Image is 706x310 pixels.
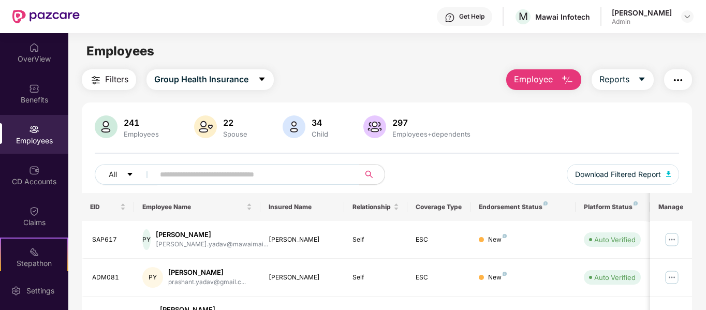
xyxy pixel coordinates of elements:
th: Coverage Type [407,193,470,221]
button: Filters [82,69,136,90]
div: [PERSON_NAME].yadav@mawaimai... [156,240,268,249]
img: svg+xml;base64,PHN2ZyBpZD0iQ2xhaW0iIHhtbG5zPSJodHRwOi8vd3d3LnczLm9yZy8yMDAwL3N2ZyIgd2lkdGg9IjIwIi... [29,206,39,216]
div: Employees+dependents [390,130,473,138]
div: [PERSON_NAME] [612,8,672,18]
button: Employee [506,69,581,90]
img: svg+xml;base64,PHN2ZyB4bWxucz0iaHR0cDovL3d3dy53My5vcmcvMjAwMC9zdmciIHhtbG5zOnhsaW5rPSJodHRwOi8vd3... [363,115,386,138]
img: svg+xml;base64,PHN2ZyBpZD0iQmVuZWZpdHMiIHhtbG5zPSJodHRwOi8vd3d3LnczLm9yZy8yMDAwL3N2ZyIgd2lkdGg9Ij... [29,83,39,94]
div: ADM081 [92,273,126,283]
div: Employees [122,130,161,138]
img: svg+xml;base64,PHN2ZyBpZD0iSGVscC0zMngzMiIgeG1sbnM9Imh0dHA6Ly93d3cudzMub3JnLzIwMDAvc3ZnIiB3aWR0aD... [445,12,455,23]
img: svg+xml;base64,PHN2ZyB4bWxucz0iaHR0cDovL3d3dy53My5vcmcvMjAwMC9zdmciIHhtbG5zOnhsaW5rPSJodHRwOi8vd3... [194,115,217,138]
span: Relationship [352,203,391,211]
div: PY [142,229,151,250]
div: Self [352,273,399,283]
button: Group Health Insurancecaret-down [146,69,274,90]
div: 241 [122,117,161,128]
img: svg+xml;base64,PHN2ZyB4bWxucz0iaHR0cDovL3d3dy53My5vcmcvMjAwMC9zdmciIHdpZHRoPSI4IiBoZWlnaHQ9IjgiIH... [543,201,548,205]
span: search [359,170,379,179]
span: Reports [599,73,629,86]
img: svg+xml;base64,PHN2ZyB4bWxucz0iaHR0cDovL3d3dy53My5vcmcvMjAwMC9zdmciIHdpZHRoPSIyNCIgaGVpZ2h0PSIyNC... [90,74,102,86]
div: Child [310,130,330,138]
th: EID [82,193,135,221]
span: All [109,169,117,180]
th: Insured Name [260,193,345,221]
div: [PERSON_NAME] [269,273,336,283]
span: Employees [86,43,154,58]
div: [PERSON_NAME] [269,235,336,245]
div: New [488,235,507,245]
span: caret-down [258,75,266,84]
img: New Pazcare Logo [12,10,80,23]
img: svg+xml;base64,PHN2ZyB4bWxucz0iaHR0cDovL3d3dy53My5vcmcvMjAwMC9zdmciIHhtbG5zOnhsaW5rPSJodHRwOi8vd3... [666,171,671,177]
div: Stepathon [1,258,67,269]
div: SAP617 [92,235,126,245]
img: svg+xml;base64,PHN2ZyB4bWxucz0iaHR0cDovL3d3dy53My5vcmcvMjAwMC9zdmciIHdpZHRoPSIyNCIgaGVpZ2h0PSIyNC... [672,74,684,86]
span: Download Filtered Report [575,169,661,180]
th: Employee Name [134,193,260,221]
div: Get Help [459,12,484,21]
span: caret-down [126,171,134,179]
div: prashant.yadav@gmail.c... [168,277,246,287]
div: 34 [310,117,330,128]
img: svg+xml;base64,PHN2ZyB4bWxucz0iaHR0cDovL3d3dy53My5vcmcvMjAwMC9zdmciIHhtbG5zOnhsaW5rPSJodHRwOi8vd3... [283,115,305,138]
th: Manage [650,193,692,221]
button: Allcaret-down [95,164,158,185]
img: svg+xml;base64,PHN2ZyB4bWxucz0iaHR0cDovL3d3dy53My5vcmcvMjAwMC9zdmciIHhtbG5zOnhsaW5rPSJodHRwOi8vd3... [95,115,117,138]
span: EID [90,203,119,211]
span: M [519,10,528,23]
img: svg+xml;base64,PHN2ZyBpZD0iRHJvcGRvd24tMzJ4MzIiIHhtbG5zPSJodHRwOi8vd3d3LnczLm9yZy8yMDAwL3N2ZyIgd2... [683,12,692,21]
div: 297 [390,117,473,128]
div: Endorsement Status [479,203,567,211]
img: svg+xml;base64,PHN2ZyBpZD0iSG9tZSIgeG1sbnM9Imh0dHA6Ly93d3cudzMub3JnLzIwMDAvc3ZnIiB3aWR0aD0iMjAiIG... [29,42,39,53]
span: Filters [105,73,128,86]
div: [PERSON_NAME] [168,268,246,277]
div: Settings [23,286,57,296]
div: Self [352,235,399,245]
span: Employee Name [142,203,244,211]
img: svg+xml;base64,PHN2ZyBpZD0iRW1wbG95ZWVzIiB4bWxucz0iaHR0cDovL3d3dy53My5vcmcvMjAwMC9zdmciIHdpZHRoPS... [29,124,39,135]
img: svg+xml;base64,PHN2ZyBpZD0iU2V0dGluZy0yMHgyMCIgeG1sbnM9Imh0dHA6Ly93d3cudzMub3JnLzIwMDAvc3ZnIiB3aW... [11,286,21,296]
img: svg+xml;base64,PHN2ZyB4bWxucz0iaHR0cDovL3d3dy53My5vcmcvMjAwMC9zdmciIHdpZHRoPSI4IiBoZWlnaHQ9IjgiIH... [634,201,638,205]
img: svg+xml;base64,PHN2ZyB4bWxucz0iaHR0cDovL3d3dy53My5vcmcvMjAwMC9zdmciIHhtbG5zOnhsaW5rPSJodHRwOi8vd3... [561,74,573,86]
button: Reportscaret-down [592,69,654,90]
div: [PERSON_NAME] [156,230,268,240]
span: Employee [514,73,553,86]
span: caret-down [638,75,646,84]
div: ESC [416,235,462,245]
div: PY [142,267,163,288]
div: New [488,273,507,283]
div: Spouse [221,130,249,138]
button: search [359,164,385,185]
img: svg+xml;base64,PHN2ZyB4bWxucz0iaHR0cDovL3d3dy53My5vcmcvMjAwMC9zdmciIHdpZHRoPSI4IiBoZWlnaHQ9IjgiIH... [503,272,507,276]
div: Auto Verified [594,234,636,245]
div: ESC [416,273,462,283]
span: Group Health Insurance [154,73,248,86]
img: svg+xml;base64,PHN2ZyB4bWxucz0iaHR0cDovL3d3dy53My5vcmcvMjAwMC9zdmciIHdpZHRoPSI4IiBoZWlnaHQ9IjgiIH... [503,234,507,238]
img: svg+xml;base64,PHN2ZyBpZD0iQ0RfQWNjb3VudHMiIGRhdGEtbmFtZT0iQ0QgQWNjb3VudHMiIHhtbG5zPSJodHRwOi8vd3... [29,165,39,175]
div: Mawai Infotech [535,12,590,22]
div: 22 [221,117,249,128]
div: Platform Status [584,203,641,211]
div: Auto Verified [594,272,636,283]
img: manageButton [664,269,680,286]
img: svg+xml;base64,PHN2ZyB4bWxucz0iaHR0cDovL3d3dy53My5vcmcvMjAwMC9zdmciIHdpZHRoPSIyMSIgaGVpZ2h0PSIyMC... [29,247,39,257]
th: Relationship [344,193,407,221]
div: Admin [612,18,672,26]
img: manageButton [664,231,680,248]
button: Download Filtered Report [567,164,680,185]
